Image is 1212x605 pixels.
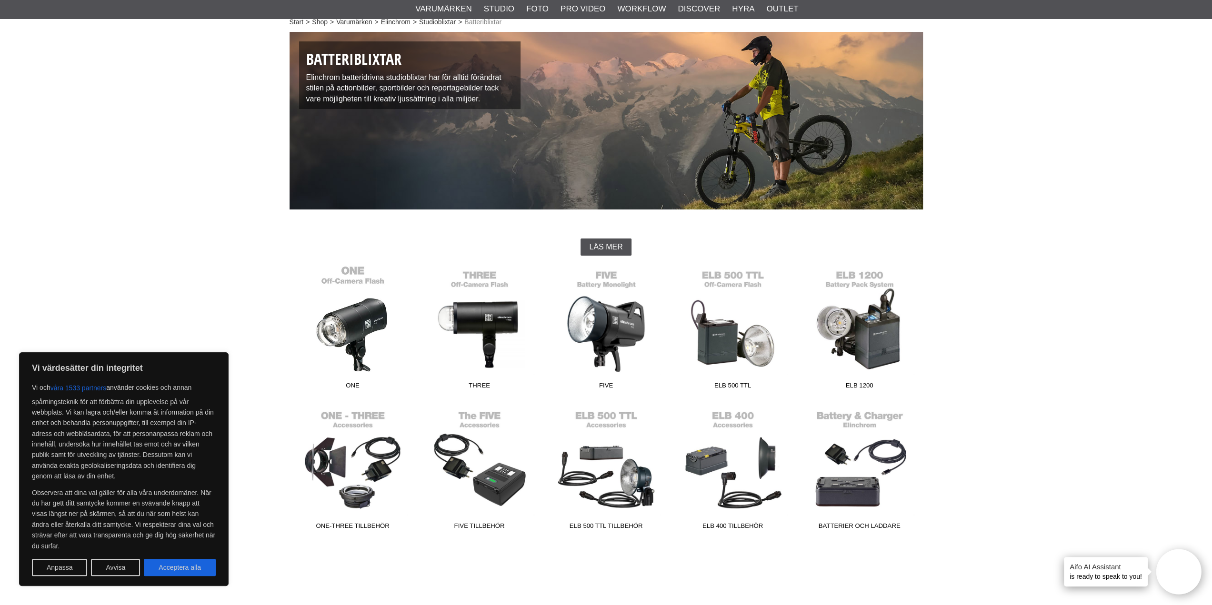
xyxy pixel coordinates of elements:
[464,17,501,27] span: Batteriblixtar
[416,521,543,534] span: FIVE Tillbehör
[670,406,796,534] a: ELB 400 Tillbehör
[419,17,456,27] a: Studioblixtar
[543,265,670,394] a: FIVE
[589,243,622,251] span: Läs mer
[458,17,462,27] span: >
[617,3,666,15] a: Workflow
[290,521,416,534] span: ONE-THREE Tillbehör
[796,521,923,534] span: Batterier och Laddare
[1064,557,1148,586] div: is ready to speak to you!
[381,17,411,27] a: Elinchrom
[330,17,334,27] span: >
[299,41,521,109] div: Elinchrom batteridrivna studioblixtar har för alltid förändrat stilen på actionbilder, sportbilde...
[290,381,416,394] span: ONE
[416,381,543,394] span: THREE
[796,381,923,394] span: ELB 1200
[374,17,378,27] span: >
[413,17,417,27] span: >
[415,3,472,15] a: Varumärken
[32,362,216,374] p: Vi värdesätter din integritet
[732,3,754,15] a: Hyra
[484,3,514,15] a: Studio
[796,406,923,534] a: Batterier och Laddare
[543,521,670,534] span: ELB 500 TTL Tillbehör
[32,559,87,576] button: Anpassa
[543,381,670,394] span: FIVE
[561,3,605,15] a: Pro Video
[19,352,229,586] div: Vi värdesätter din integritet
[290,17,304,27] a: Start
[306,49,514,70] h1: Batteriblixtar
[290,406,416,534] a: ONE-THREE Tillbehör
[678,3,720,15] a: Discover
[290,265,416,394] a: ONE
[50,379,107,397] button: våra 1533 partners
[670,265,796,394] a: ELB 500 TTL
[91,559,140,576] button: Avvisa
[543,406,670,534] a: ELB 500 TTL Tillbehör
[796,265,923,394] a: ELB 1200
[670,521,796,534] span: ELB 400 Tillbehör
[766,3,798,15] a: Outlet
[32,487,216,551] p: Observera att dina val gäller för alla våra underdomäner. När du har gett ditt samtycke kommer en...
[144,559,216,576] button: Acceptera alla
[312,17,328,27] a: Shop
[290,32,923,209] img: Batteriblixtar Elinchrom
[670,381,796,394] span: ELB 500 TTL
[1070,562,1142,572] h4: Aifo AI Assistant
[32,379,216,482] p: Vi och använder cookies och annan spårningsteknik för att förbättra din upplevelse på vår webbpla...
[290,215,923,229] h2: Batteridrivna studioblixtar - Alltid redo för äventyr överallt
[336,17,372,27] a: Varumärken
[306,17,310,27] span: >
[526,3,549,15] a: Foto
[416,265,543,394] a: THREE
[416,406,543,534] a: FIVE Tillbehör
